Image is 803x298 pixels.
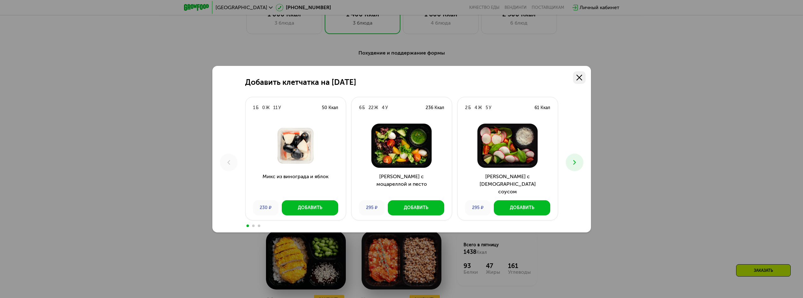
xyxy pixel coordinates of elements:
[369,105,374,111] div: 22
[463,124,553,168] img: Салат с греческим соусом
[388,200,444,215] button: Добавить
[534,105,550,111] div: 61 Ккал
[465,200,491,215] div: 295 ₽
[426,105,444,111] div: 236 Ккал
[468,105,471,111] div: Б
[465,105,468,111] div: 2
[282,200,338,215] button: Добавить
[478,105,482,111] div: Ж
[253,200,279,215] div: 230 ₽
[489,105,491,111] div: У
[245,173,346,196] h3: Микс из винограда и яблок
[494,200,550,215] button: Добавить
[266,105,269,111] div: Ж
[486,105,488,111] div: 5
[374,105,378,111] div: Ж
[362,105,365,111] div: Б
[404,205,428,211] div: Добавить
[385,105,388,111] div: У
[298,205,322,211] div: Добавить
[357,124,447,168] img: Салат с моцареллой и песто
[245,78,356,87] h2: Добавить клетчатка на [DATE]
[256,105,258,111] div: Б
[359,105,362,111] div: 6
[251,124,341,168] img: Микс из винограда и яблок
[458,173,558,196] h3: [PERSON_NAME] с [DEMOGRAPHIC_DATA] соусом
[273,105,278,111] div: 11
[475,105,477,111] div: 4
[382,105,385,111] div: 4
[253,105,255,111] div: 1
[278,105,281,111] div: У
[322,105,338,111] div: 50 Ккал
[351,173,452,196] h3: [PERSON_NAME] с моцареллой и песто
[262,105,265,111] div: 0
[359,200,385,215] div: 295 ₽
[510,205,534,211] div: Добавить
